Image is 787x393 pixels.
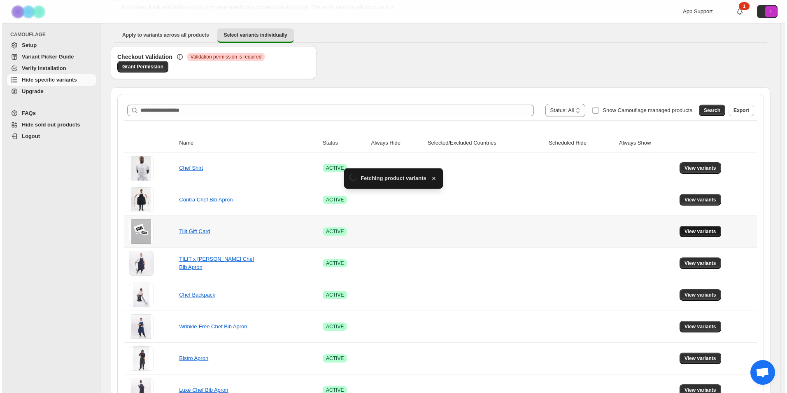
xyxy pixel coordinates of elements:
[20,122,78,128] span: Hide sold out products
[222,32,285,38] span: Select variants individually
[177,228,208,234] a: Tilit Gift Card
[681,8,710,14] span: App Support
[678,353,719,364] button: View variants
[215,28,292,43] button: Select variants individually
[682,228,714,235] span: View variants
[5,51,94,63] a: Variant Picker Guide
[324,292,342,298] span: ACTIVE
[177,196,231,203] a: Contra Chef Bib Apron
[324,260,342,267] span: ACTIVE
[177,387,226,393] a: Luxe Chef Bib Apron
[682,292,714,298] span: View variants
[5,131,94,142] a: Logout
[359,174,424,182] span: Fetching product variants
[8,31,95,38] span: CAMOUFLAGE
[20,110,34,116] span: FAQs
[678,194,719,206] button: View variants
[175,134,318,152] th: Name
[177,165,201,171] a: Chef Shirt
[127,251,151,276] img: TILIT x Satterfield Chef Bib Apron
[682,355,714,362] span: View variants
[5,74,94,86] a: Hide specific variants
[5,119,94,131] a: Hide sold out products
[324,323,342,330] span: ACTIVE
[768,9,771,14] text: T
[177,292,213,298] a: Chef Backpack
[682,196,714,203] span: View variants
[324,228,342,235] span: ACTIVE
[20,65,64,71] span: Verify Installation
[682,260,714,267] span: View variants
[423,134,544,152] th: Selected/Excluded Countries
[120,32,207,38] span: Apply to variants across all products
[678,226,719,237] button: View variants
[601,107,690,113] span: Show Camouflage managed products
[702,107,718,114] span: Search
[20,88,42,94] span: Upgrade
[324,355,342,362] span: ACTIVE
[177,256,252,270] a: TILIT x [PERSON_NAME] Chef Bib Apron
[177,355,206,361] a: Bistro Apron
[682,165,714,171] span: View variants
[726,105,752,116] button: Export
[324,196,342,203] span: ACTIVE
[115,53,170,61] h3: Checkout Validation
[755,5,775,18] button: Avatar with initials T
[5,63,94,74] a: Verify Installation
[748,360,773,385] div: Open chat
[366,134,423,152] th: Always Hide
[615,134,675,152] th: Always Show
[20,42,35,48] span: Setup
[189,54,260,60] span: Validation permission is required
[318,134,366,152] th: Status
[678,289,719,301] button: View variants
[737,2,747,10] div: 1
[5,86,94,97] a: Upgrade
[177,323,245,330] a: Wrinkle-Free Chef Bib Apron
[678,162,719,174] button: View variants
[682,323,714,330] span: View variants
[697,105,723,116] button: Search
[20,77,75,83] span: Hide specific variants
[115,61,166,73] a: Grant Permission
[324,165,342,171] span: ACTIVE
[20,54,72,60] span: Variant Picker Guide
[7,0,48,23] img: Camouflage
[20,133,38,139] span: Logout
[5,40,94,51] a: Setup
[731,107,747,114] span: Export
[678,257,719,269] button: View variants
[678,321,719,332] button: View variants
[5,108,94,119] a: FAQs
[733,7,742,16] a: 1
[120,63,161,70] span: Grant Permission
[544,134,615,152] th: Scheduled Hide
[763,6,775,17] span: Avatar with initials T
[114,28,214,42] button: Apply to variants across all products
